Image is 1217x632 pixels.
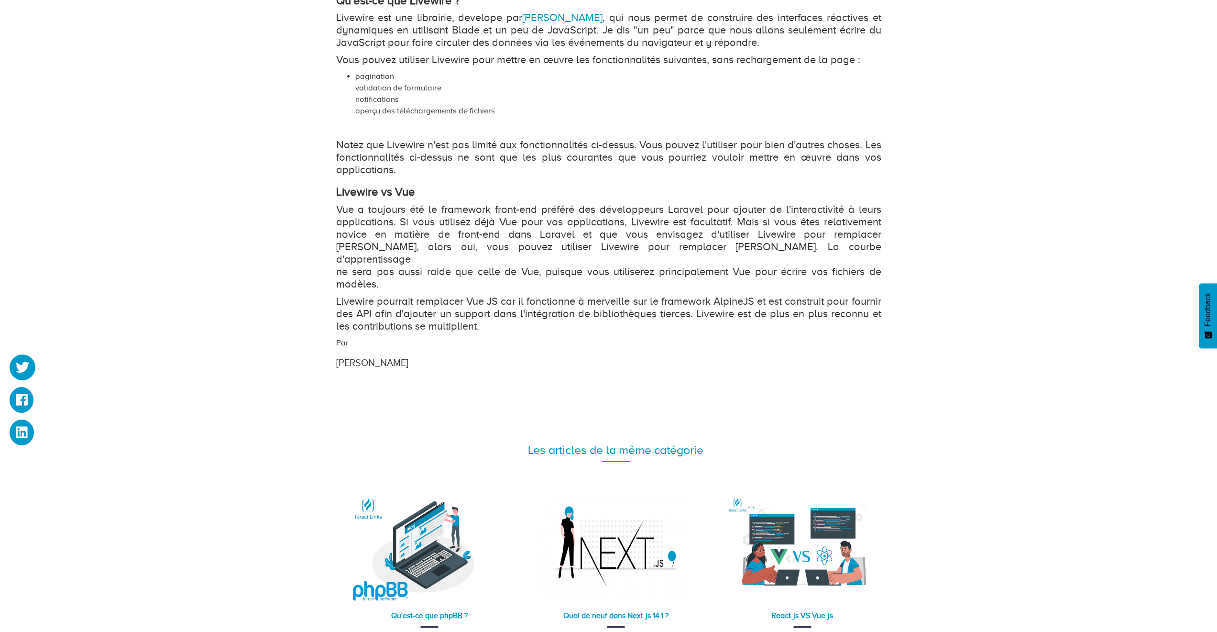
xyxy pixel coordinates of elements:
p: Livewire est une librairie, develope par , qui nous permet de construire des interfaces réactives... [336,11,881,49]
div: Les articles de la même catégorie [343,442,888,459]
img: Qu'est-ce que phpBB ? [353,492,506,602]
div: Par [329,337,795,370]
span: Feedback [1204,293,1212,326]
img: Quoi de neuf dans Next.js 14.1 ? [539,492,692,602]
button: Feedback - Afficher l’enquête [1199,283,1217,348]
p: Vous pouvez utiliser Livewire pour mettre en œuvre les fonctionnalités suivantes, sans rechargeme... [336,54,881,66]
a: Qu'est-ce que phpBB ? [391,611,468,620]
p: Notez que Livewire n'est pas limité aux fonctionnalités ci-dessus. Vous pouvez l'utiliser pour bi... [336,139,881,176]
strong: Livewire vs Vue [336,186,415,198]
img: React.js VS Vue.js [726,492,879,602]
h3: [PERSON_NAME] [336,357,788,368]
a: React.js VS Vue.js [771,611,833,620]
a: Quoi de neuf dans Next.js 14.1 ? [563,611,669,620]
p: Livewire pourrait remplacer Vue JS car il fonctionne à merveille sur le framework AlpineJS et est... [336,295,881,333]
p: Vue a toujours été le framework front-end préféré des développeurs Laravel pour ajouter de l'inte... [336,203,881,290]
li: pagination validation de formulaire notifications aperçu des téléchargements de fichiers [355,71,881,117]
a: [PERSON_NAME] [522,11,603,23]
